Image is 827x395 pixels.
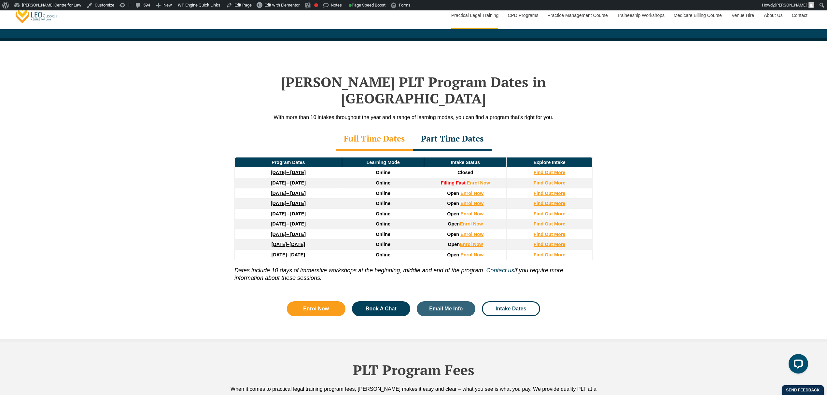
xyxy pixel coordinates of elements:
a: [PERSON_NAME] Centre for Law [15,5,58,24]
span: [DATE] [289,252,305,257]
a: Find Out More [534,180,566,185]
iframe: LiveChat chat widget [783,351,811,379]
span: Online [376,242,390,247]
p: if you require more information about these sessions. [234,260,593,282]
a: Find Out More [534,191,566,196]
a: [DATE]– [DATE] [271,191,306,196]
span: Online [376,221,390,226]
a: Find Out More [534,252,566,257]
span: Edit with Elementor [264,3,300,7]
span: Enrol Now [303,306,329,311]
strong: [DATE] [271,232,287,237]
strong: [DATE] [271,201,287,206]
a: Find Out More [534,221,566,226]
span: Book A Chat [366,306,397,311]
span: Email Me Info [429,306,463,311]
h2: [PERSON_NAME] PLT Program Dates in [GEOGRAPHIC_DATA] [228,74,599,107]
strong: Filling Fast [441,180,466,185]
span: Online [376,201,390,206]
span: Online [376,180,390,185]
a: Find Out More [534,201,566,206]
a: [DATE]–[DATE] [272,242,305,247]
a: Enrol Now [460,191,484,196]
a: Venue Hire [727,1,759,29]
span: Online [376,211,390,216]
td: Learning Mode [342,157,424,168]
span: Open [448,221,460,226]
strong: [DATE] [272,242,287,247]
strong: [DATE] [271,170,287,175]
a: Enrol Now [460,201,484,206]
span: Open [447,232,459,237]
span: Intake Dates [496,306,526,311]
div: Focus keyphrase not set [314,3,318,7]
a: [DATE]– [DATE] [271,201,306,206]
a: Find Out More [534,170,566,175]
span: [PERSON_NAME] [775,3,806,7]
a: Practical Legal Training [446,1,503,29]
span: Online [376,191,390,196]
a: Book A Chat [352,301,411,316]
a: Enrol Now [460,232,484,237]
a: Intake Dates [482,301,540,316]
span: Online [376,232,390,237]
a: [DATE]– [DATE] [271,180,306,185]
strong: [DATE] [271,191,287,196]
a: Enrol Now [467,180,490,185]
a: Enrol Now [460,242,483,247]
div: Part Time Dates [413,128,492,151]
a: Enrol Now [287,301,345,316]
a: Find Out More [534,232,566,237]
span: Open [447,252,459,257]
a: Email Me Info [417,301,475,316]
div: With more than 10 intakes throughout the year and a range of learning modes, you can find a progr... [228,113,599,121]
strong: [DATE] [271,180,287,185]
a: Find Out More [534,211,566,216]
a: Contact us [486,267,514,274]
a: [DATE]–[DATE] [272,252,305,257]
span: Open [447,201,459,206]
strong: [DATE] [271,211,287,216]
td: Intake Status [424,157,507,168]
td: Program Dates [235,157,342,168]
a: Enrol Now [460,252,484,257]
span: Closed [457,170,473,175]
span: Online [376,170,390,175]
span: Online [376,252,390,257]
strong: [DATE] [271,221,287,226]
strong: [DATE] [272,252,287,257]
a: Enrol Now [460,221,483,226]
a: CPD Programs [503,1,542,29]
a: About Us [759,1,787,29]
span: Open [447,191,459,196]
a: Traineeship Workshops [612,1,669,29]
a: [DATE]– [DATE] [271,170,306,175]
div: Full Time Dates [336,128,413,151]
a: Enrol Now [460,211,484,216]
a: Find Out More [534,242,566,247]
span: [DATE] [289,242,305,247]
span: Open [447,211,459,216]
a: [DATE]– [DATE] [271,221,306,226]
h2: PLT Program Fees [228,362,599,378]
a: Practice Management Course [543,1,612,29]
a: Medicare Billing Course [669,1,727,29]
span: Open [448,242,460,247]
a: Contact [787,1,812,29]
a: [DATE]– [DATE] [271,232,306,237]
i: Dates include 10 days of immersive workshops at the beginning, middle and end of the program. [234,267,484,274]
td: Explore Intake [507,157,593,168]
a: [DATE]– [DATE] [271,211,306,216]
